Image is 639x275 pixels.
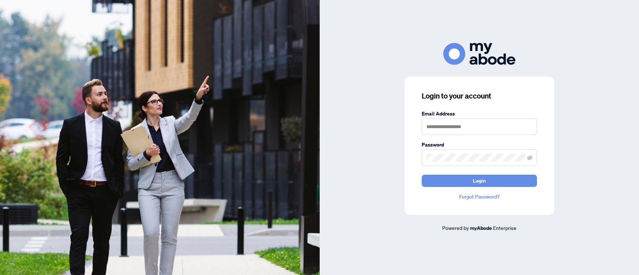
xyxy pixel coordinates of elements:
[422,110,537,118] label: Email Address
[422,175,537,187] button: Login
[527,155,532,160] span: eye-invisible
[443,43,515,65] img: ma-logo
[422,193,537,201] a: Forgot Password?
[493,224,516,231] span: Enterprise
[473,175,486,187] span: Login
[470,224,492,232] a: myAbode
[422,91,537,101] h3: Login to your account
[422,141,537,149] label: Password
[442,224,469,231] span: Powered by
